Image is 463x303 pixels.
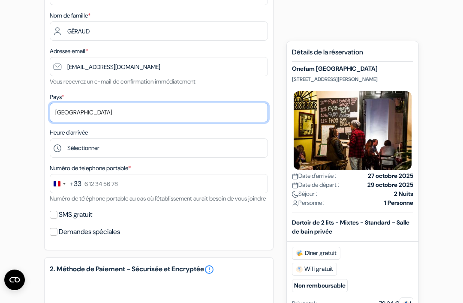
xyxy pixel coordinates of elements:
strong: 27 octobre 2025 [368,171,413,180]
button: Ouvrir le widget CMP [4,270,25,290]
a: error_outline [204,264,214,275]
span: Wifi gratuit [292,263,337,276]
input: Entrer adresse e-mail [50,57,268,76]
label: Numéro de telephone portable [50,164,131,173]
span: Séjour : [292,189,317,198]
span: Date de départ : [292,180,339,189]
strong: 2 Nuits [394,189,413,198]
span: Personne : [292,198,325,207]
img: user_icon.svg [292,200,298,207]
small: Non remboursable [292,279,348,292]
input: 6 12 34 56 78 [50,174,268,193]
button: Change country, selected France (+33) [50,174,81,193]
h5: Onefam [GEOGRAPHIC_DATA] [292,65,413,72]
h5: Détails de la réservation [292,48,413,62]
img: moon.svg [292,191,298,198]
img: calendar.svg [292,173,298,180]
strong: 29 octobre 2025 [367,180,413,189]
label: Pays [50,93,64,102]
small: Vous recevrez un e-mail de confirmation immédiatement [50,78,195,85]
img: free_breakfast.svg [296,250,303,257]
b: Dortoir de 2 lits - Mixtes - Standard - Salle de bain privée [292,219,409,235]
label: Adresse email [50,47,88,56]
img: free_wifi.svg [296,266,303,273]
img: calendar.svg [292,182,298,189]
label: Demandes spéciales [59,226,120,238]
strong: 1 Personne [384,198,413,207]
p: [STREET_ADDRESS][PERSON_NAME] [292,76,413,83]
h5: 2. Méthode de Paiement - Sécurisée et Encryptée [50,264,268,275]
div: +33 [70,179,81,189]
span: Dîner gratuit [292,247,340,260]
label: Heure d'arrivée [50,128,88,137]
span: Date d'arrivée : [292,171,336,180]
small: Numéro de téléphone portable au cas où l'établissement aurait besoin de vous joindre [50,195,266,202]
input: Entrer le nom de famille [50,21,268,41]
label: Nom de famille [50,11,90,20]
label: SMS gratuit [59,209,92,221]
